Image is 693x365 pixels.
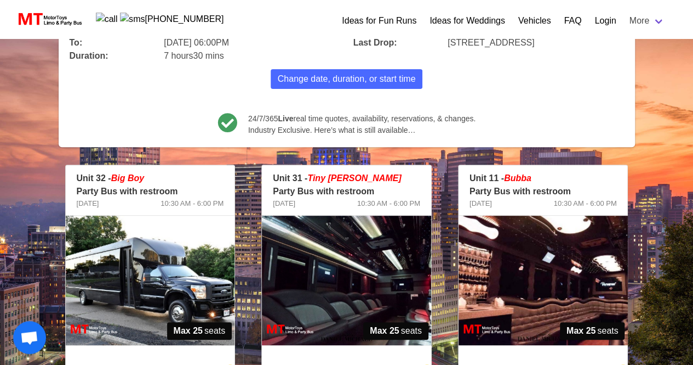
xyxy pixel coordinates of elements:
[554,198,617,209] span: 10:30 AM - 6:00 PM
[273,185,420,198] p: Party Bus with restroom
[167,322,232,340] span: seats
[77,185,224,198] p: Party Bus with restroom
[278,72,416,86] span: Change date, duration, or start time
[564,14,581,27] a: FAQ
[560,322,625,340] span: seats
[13,321,46,354] div: Open chat
[594,14,616,27] a: Login
[96,13,118,26] img: call
[441,30,630,49] div: [STREET_ADDRESS]
[70,51,108,60] b: Duration:
[363,322,428,340] span: seats
[459,216,628,345] img: 11%2002.jpg
[193,51,224,60] span: 30 mins
[15,12,83,27] img: MotorToys Logo
[262,216,431,345] img: 31%2002.jpg
[342,14,416,27] a: Ideas for Fun Runs
[278,114,293,123] b: Live
[469,185,617,198] p: Party Bus with restroom
[469,172,617,185] p: Unit 11 -
[469,198,492,209] span: [DATE]
[248,113,476,125] span: 24/7/365 real time quotes, availability, reservations, & changes.
[307,173,401,183] span: Tiny [PERSON_NAME]
[504,173,531,183] em: Bubba
[161,198,224,209] span: 10:30 AM - 6:00 PM
[271,69,423,89] button: Change date, duration, or start time
[357,198,420,209] span: 10:30 AM - 6:00 PM
[157,43,346,63] div: 7 hours
[157,30,346,49] div: [DATE] 06:00PM
[120,13,145,26] img: sms
[77,198,99,209] span: [DATE]
[518,14,551,27] a: Vehicles
[66,216,235,345] img: 32%2001.jpg
[566,324,595,338] strong: Max 25
[77,172,224,185] p: Unit 32 -
[273,198,295,209] span: [DATE]
[96,14,224,24] span: [PHONE_NUMBER]
[111,173,144,183] em: Big Boy
[623,10,671,32] a: More
[370,324,399,338] strong: Max 25
[353,38,397,47] b: Last Drop:
[248,125,476,136] span: Industry Exclusive. Here’s what is still available…
[429,14,505,27] a: Ideas for Weddings
[89,8,231,31] a: [PHONE_NUMBER]
[174,324,203,338] strong: Max 25
[273,172,420,185] p: Unit 31 -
